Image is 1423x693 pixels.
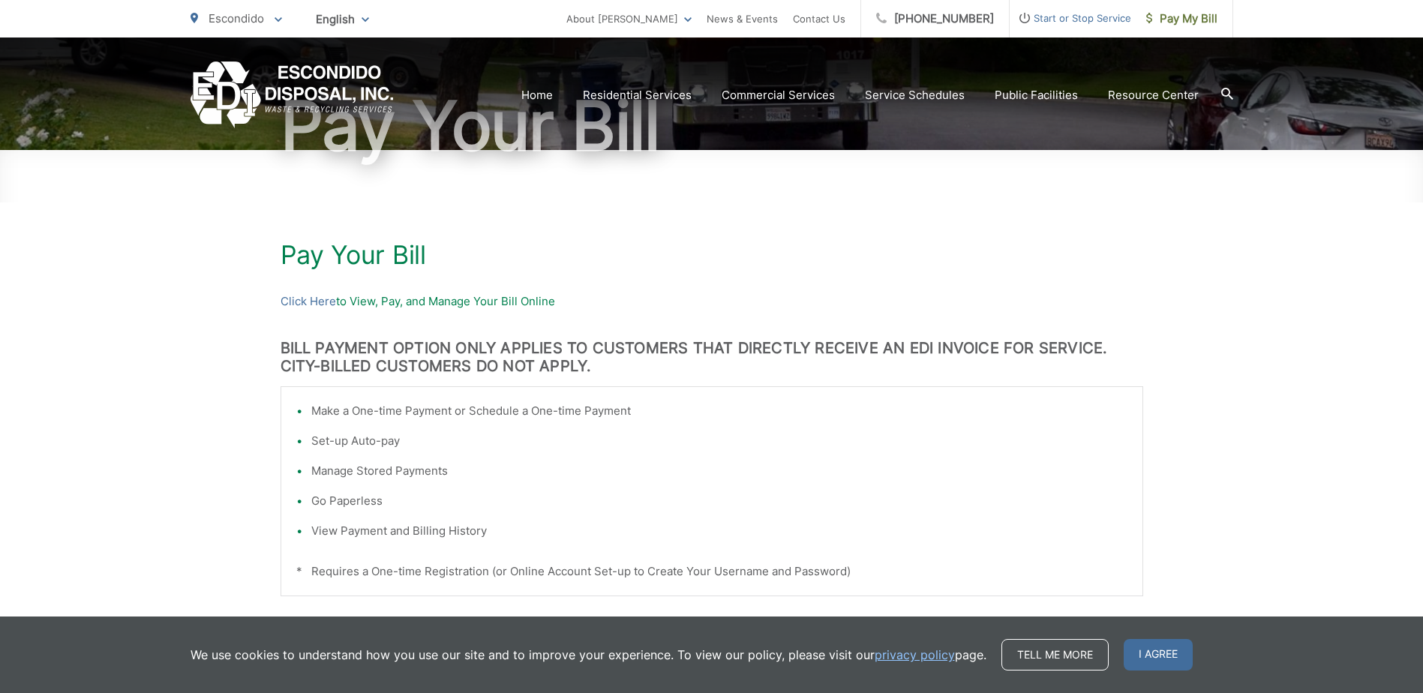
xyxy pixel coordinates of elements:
a: Contact Us [793,10,845,28]
a: About [PERSON_NAME] [566,10,692,28]
a: privacy policy [875,646,955,664]
a: Tell me more [1001,639,1109,670]
span: I agree [1124,639,1193,670]
h3: BILL PAYMENT OPTION ONLY APPLIES TO CUSTOMERS THAT DIRECTLY RECEIVE AN EDI INVOICE FOR SERVICE. C... [281,339,1143,375]
a: Resource Center [1108,86,1199,104]
span: Escondido [209,11,264,25]
a: Residential Services [583,86,692,104]
a: News & Events [707,10,778,28]
p: We use cookies to understand how you use our site and to improve your experience. To view our pol... [191,646,986,664]
a: Commercial Services [722,86,835,104]
p: to View, Pay, and Manage Your Bill Online [281,292,1143,310]
span: English [305,6,380,32]
li: Set-up Auto-pay [311,432,1127,450]
h1: Pay Your Bill [281,240,1143,270]
span: Pay My Bill [1146,10,1217,28]
li: Make a One-time Payment or Schedule a One-time Payment [311,402,1127,420]
a: Click Here [281,292,336,310]
a: Service Schedules [865,86,965,104]
li: Manage Stored Payments [311,462,1127,480]
a: EDCD logo. Return to the homepage. [191,61,394,128]
p: * Requires a One-time Registration (or Online Account Set-up to Create Your Username and Password) [296,562,1127,580]
li: Go Paperless [311,492,1127,510]
a: Home [521,86,553,104]
li: View Payment and Billing History [311,522,1127,540]
a: Public Facilities [995,86,1078,104]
